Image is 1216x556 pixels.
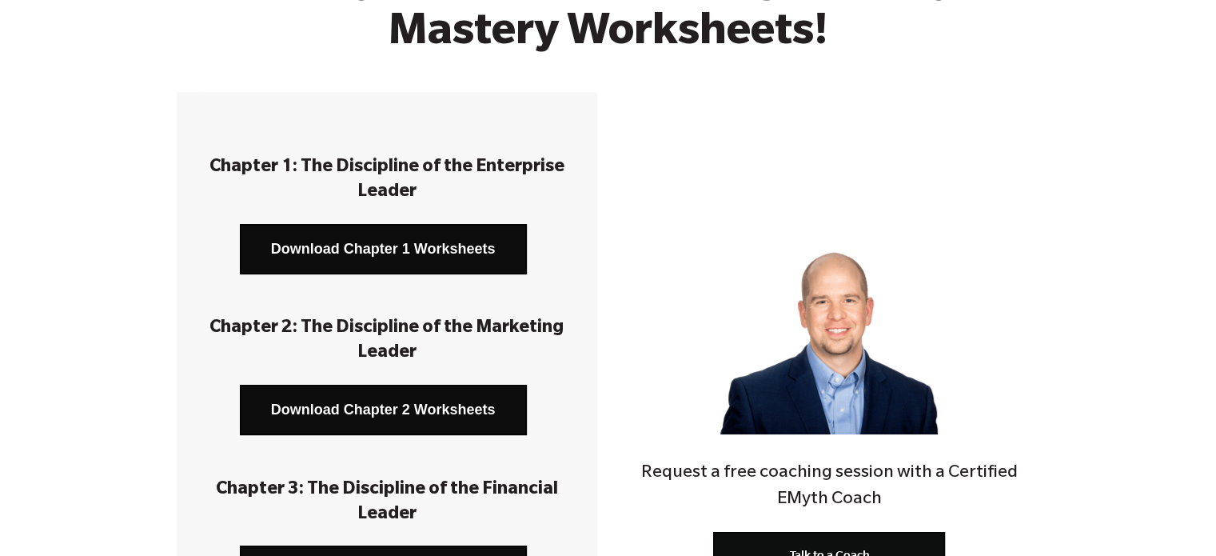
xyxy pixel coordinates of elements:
[1136,479,1216,556] iframe: Chat Widget
[619,461,1039,514] h4: Request a free coaching session with a Certified EMyth Coach
[720,217,938,434] img: Jon_Slater_web
[240,224,527,274] a: Download Chapter 1 Worksheets
[201,156,573,206] h3: Chapter 1: The Discipline of the Enterprise Leader
[240,385,527,435] a: Download Chapter 2 Worksheets
[201,317,573,366] h3: Chapter 2: The Discipline of the Marketing Leader
[1136,479,1216,556] div: Widget chat
[201,478,573,528] h3: Chapter 3: The Discipline of the Financial Leader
